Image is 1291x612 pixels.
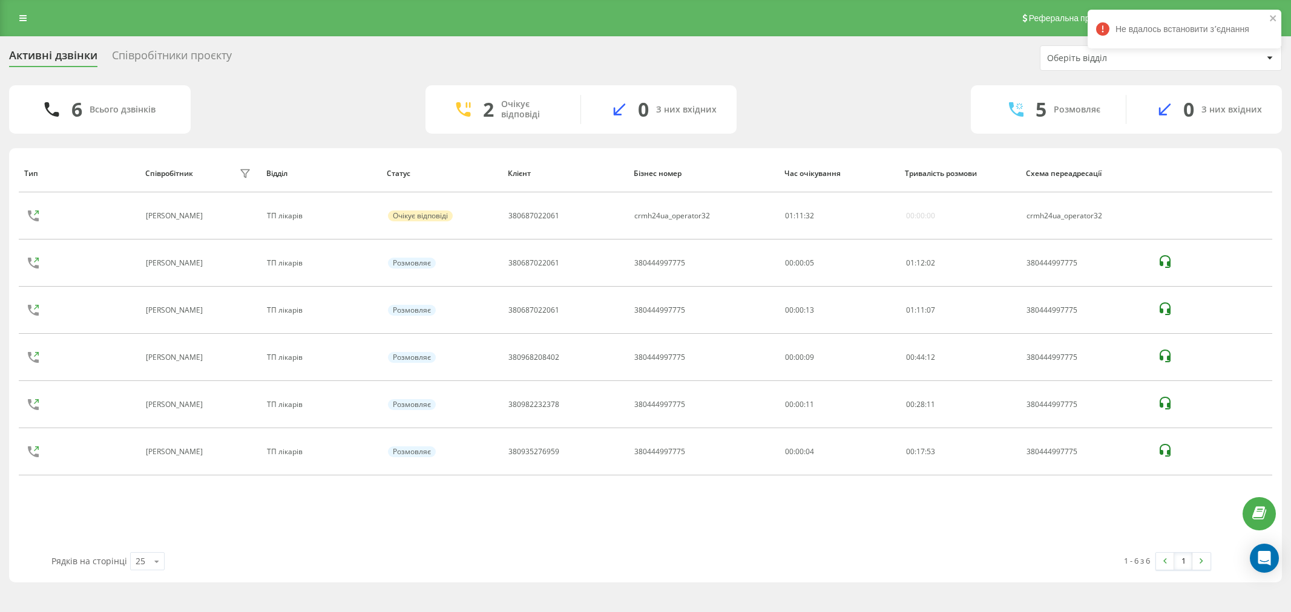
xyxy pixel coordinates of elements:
[906,399,915,409] span: 00
[388,210,453,221] div: Очікує відповіді
[146,448,206,456] div: [PERSON_NAME]
[51,555,127,567] span: Рядків на сторінці
[388,352,436,363] div: Розмовляє
[1029,13,1118,23] span: Реферальна програма
[387,169,496,178] div: Статус
[136,555,145,567] div: 25
[267,353,374,362] div: ТП лікарів
[785,353,892,362] div: 00:00:09
[145,169,193,178] div: Співробітник
[785,259,892,267] div: 00:00:05
[267,259,374,267] div: ТП лікарів
[906,446,915,457] span: 00
[1036,98,1046,121] div: 5
[1054,105,1100,115] div: Розмовляє
[785,306,892,314] div: 00:00:13
[1088,10,1281,48] div: Не вдалось встановити зʼєднання
[784,169,894,178] div: Час очікування
[146,353,206,362] div: [PERSON_NAME]
[508,448,559,456] div: 380935276959
[634,353,685,362] div: 380444997775
[1269,13,1278,25] button: close
[1027,259,1145,267] div: 380444997775
[634,448,685,456] div: 380444997775
[916,399,925,409] span: 28
[483,98,494,121] div: 2
[1027,400,1145,409] div: 380444997775
[785,212,814,220] div: : :
[634,306,685,314] div: 380444997775
[634,259,685,267] div: 380444997775
[388,399,436,410] div: Розмовляє
[785,210,793,221] span: 01
[906,352,915,362] span: 00
[1124,555,1150,567] div: 1 - 6 з 6
[388,258,436,269] div: Розмовляє
[927,446,935,457] span: 53
[905,169,1014,178] div: Тривалість розмови
[146,212,206,220] div: [PERSON_NAME]
[906,448,935,456] div: : :
[508,212,559,220] div: 380687022061
[508,259,559,267] div: 380687022061
[656,105,717,115] div: З них вхідних
[906,259,935,267] div: : :
[1027,353,1145,362] div: 380444997775
[71,98,82,121] div: 6
[1183,98,1194,121] div: 0
[501,99,562,120] div: Очікує відповіді
[508,353,559,362] div: 380968208402
[785,448,892,456] div: 00:00:04
[9,49,97,68] div: Активні дзвінки
[634,169,773,178] div: Бізнес номер
[795,210,804,221] span: 11
[1174,553,1192,570] a: 1
[906,258,915,268] span: 01
[267,212,374,220] div: ТП лікарів
[906,305,915,315] span: 01
[267,448,374,456] div: ТП лікарів
[24,169,134,178] div: Тип
[806,210,814,221] span: 32
[1047,53,1192,63] div: Оберіть відділ
[1026,169,1146,178] div: Схема переадресації
[927,305,935,315] span: 07
[916,258,925,268] span: 12
[916,352,925,362] span: 44
[906,353,935,362] div: : :
[634,212,710,220] div: crmh24ua_operator32
[90,105,156,115] div: Всього дзвінків
[508,169,622,178] div: Клієнт
[1027,306,1145,314] div: 380444997775
[508,306,559,314] div: 380687022061
[906,400,935,409] div: : :
[1027,448,1145,456] div: 380444997775
[785,400,892,409] div: 00:00:11
[388,446,436,457] div: Розмовляє
[916,446,925,457] span: 17
[1027,212,1145,220] div: crmh24ua_operator32
[927,258,935,268] span: 02
[146,400,206,409] div: [PERSON_NAME]
[508,400,559,409] div: 380982232378
[112,49,232,68] div: Співробітники проєкту
[267,400,374,409] div: ТП лікарів
[267,306,374,314] div: ТП лікарів
[146,259,206,267] div: [PERSON_NAME]
[906,212,935,220] div: 00:00:00
[388,305,436,316] div: Розмовляє
[146,306,206,314] div: [PERSON_NAME]
[927,352,935,362] span: 12
[266,169,376,178] div: Відділ
[916,305,925,315] span: 11
[1201,105,1262,115] div: З них вхідних
[1250,544,1279,573] div: Open Intercom Messenger
[927,399,935,409] span: 11
[638,98,649,121] div: 0
[634,400,685,409] div: 380444997775
[906,306,935,314] div: : :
